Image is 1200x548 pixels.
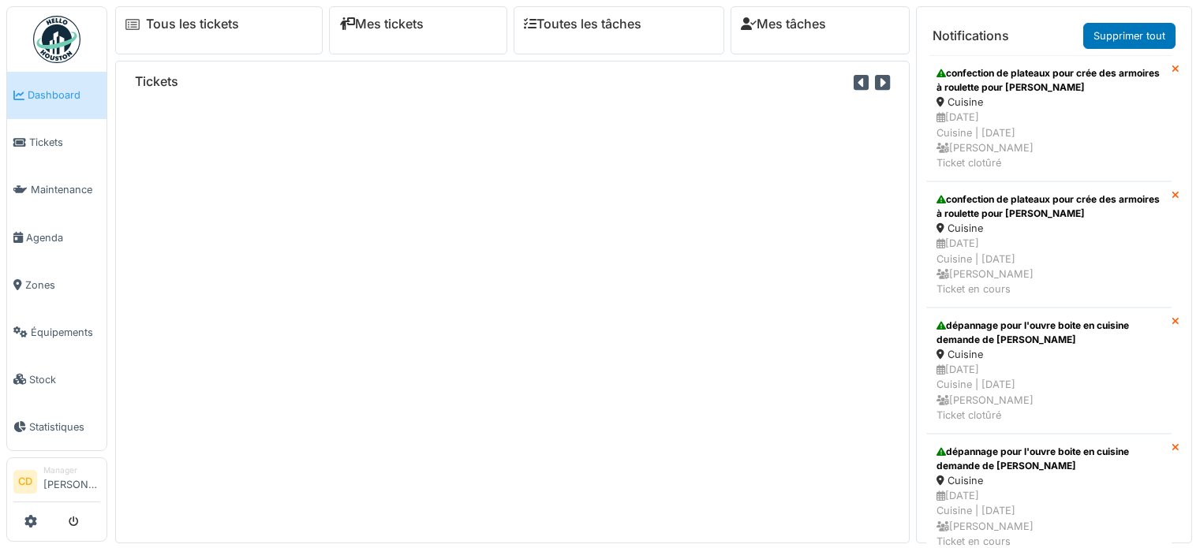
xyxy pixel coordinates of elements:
div: [DATE] Cuisine | [DATE] [PERSON_NAME] Ticket en cours [936,236,1161,296]
div: Cuisine [936,95,1161,110]
div: Cuisine [936,473,1161,488]
div: [DATE] Cuisine | [DATE] [PERSON_NAME] Ticket clotûré [936,110,1161,170]
a: Maintenance [7,166,107,214]
img: Badge_color-CXgf-gQk.svg [33,16,80,63]
a: confection de plateaux pour crée des armoires à roulette pour [PERSON_NAME] Cuisine [DATE]Cuisine... [926,181,1172,308]
span: Maintenance [31,182,100,197]
a: CD Manager[PERSON_NAME] [13,464,100,502]
a: Toutes les tâches [524,17,641,32]
span: Statistiques [29,419,100,434]
span: Stock [29,372,100,387]
h6: Tickets [135,74,178,89]
a: Supprimer tout [1083,23,1176,49]
div: Manager [43,464,100,476]
li: CD [13,470,37,494]
div: Cuisine [936,221,1161,236]
span: Agenda [26,230,100,245]
a: Stock [7,356,107,403]
div: confection de plateaux pour crée des armoires à roulette pour [PERSON_NAME] [936,192,1161,221]
a: confection de plateaux pour crée des armoires à roulette pour [PERSON_NAME] Cuisine [DATE]Cuisine... [926,55,1172,181]
span: Dashboard [28,88,100,103]
a: Mes tâches [741,17,826,32]
a: Agenda [7,214,107,261]
li: [PERSON_NAME] [43,464,100,498]
a: Tous les tickets [146,17,239,32]
a: Mes tickets [339,17,424,32]
div: dépannage pour l'ouvre boite en cuisine demande de [PERSON_NAME] [936,445,1161,473]
div: confection de plateaux pour crée des armoires à roulette pour [PERSON_NAME] [936,66,1161,95]
a: dépannage pour l'ouvre boite en cuisine demande de [PERSON_NAME] Cuisine [DATE]Cuisine | [DATE] [... [926,308,1172,434]
h6: Notifications [933,28,1009,43]
span: Tickets [29,135,100,150]
div: [DATE] Cuisine | [DATE] [PERSON_NAME] Ticket clotûré [936,362,1161,423]
a: Dashboard [7,72,107,119]
a: Zones [7,261,107,308]
a: Équipements [7,308,107,356]
span: Zones [25,278,100,293]
div: dépannage pour l'ouvre boite en cuisine demande de [PERSON_NAME] [936,319,1161,347]
div: Cuisine [936,347,1161,362]
span: Équipements [31,325,100,340]
a: Statistiques [7,403,107,450]
a: Tickets [7,119,107,166]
